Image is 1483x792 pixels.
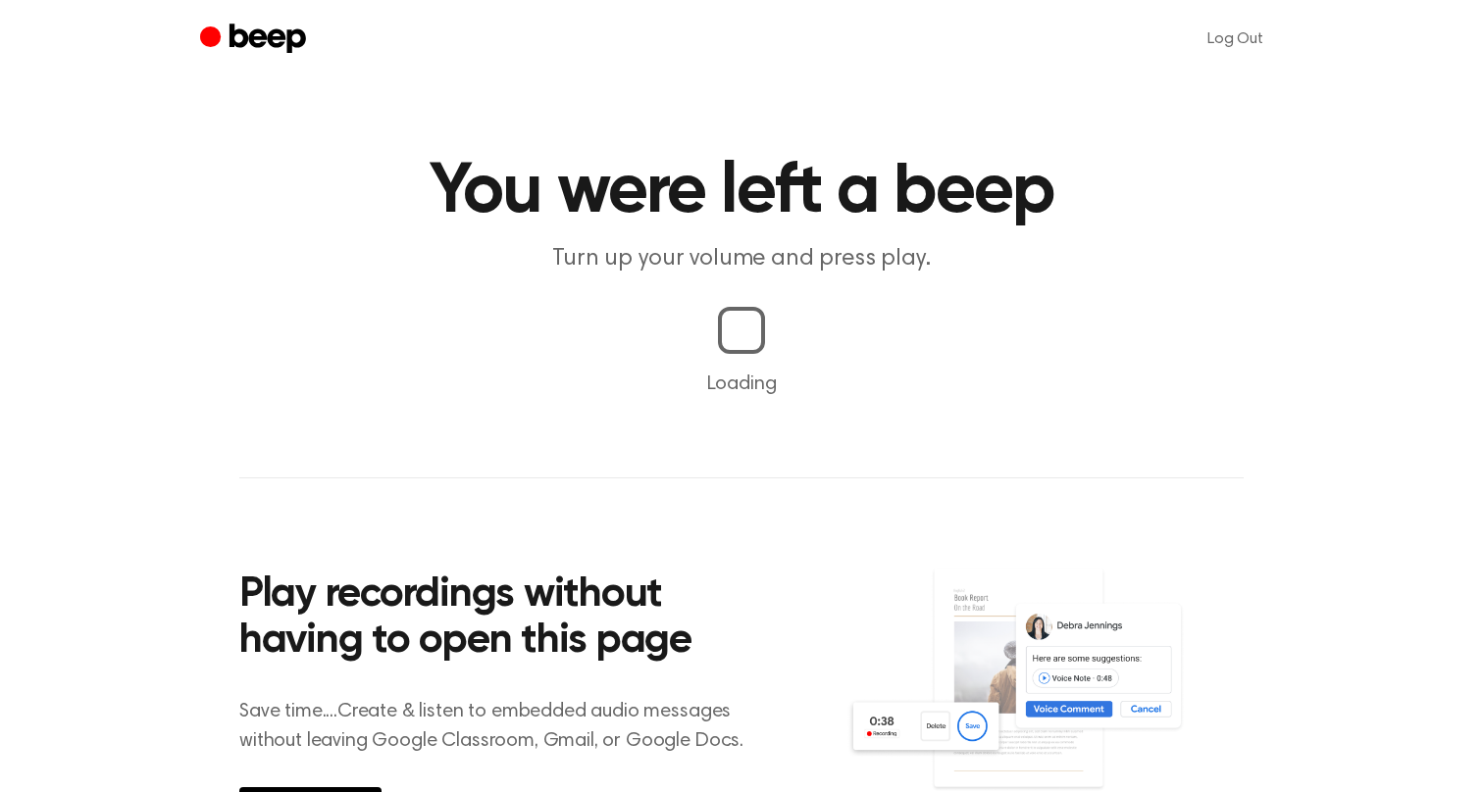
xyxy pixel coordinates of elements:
h1: You were left a beep [239,157,1244,227]
p: Turn up your volume and press play. [365,243,1118,275]
a: Log Out [1188,16,1283,63]
a: Beep [200,21,311,59]
p: Save time....Create & listen to embedded audio messages without leaving Google Classroom, Gmail, ... [239,697,768,756]
p: Loading [24,370,1459,399]
h2: Play recordings without having to open this page [239,572,768,666]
